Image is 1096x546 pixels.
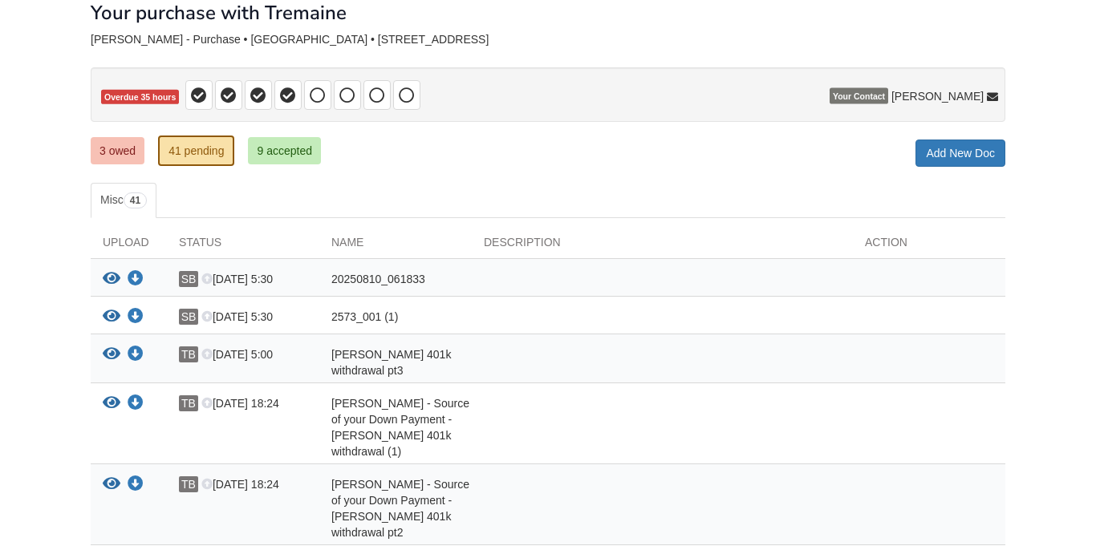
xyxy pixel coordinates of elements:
[103,271,120,288] button: View 20250810_061833
[103,309,120,326] button: View 2573_001 (1)
[91,2,347,23] h1: Your purchase with Tremaine
[179,271,198,287] span: SB
[331,478,469,539] span: [PERSON_NAME] - Source of your Down Payment - [PERSON_NAME] 401k withdrawal pt2
[179,476,198,492] span: TB
[201,273,273,285] span: [DATE] 5:30
[201,348,273,361] span: [DATE] 5:00
[853,234,1005,258] div: Action
[179,395,198,411] span: TB
[179,309,198,325] span: SB
[915,140,1005,167] a: Add New Doc
[103,346,120,363] button: View Tremaine Boykin’s 401k withdrawal pt3
[128,349,144,362] a: Download Tremaine Boykin’s 401k withdrawal pt3
[101,90,179,105] span: Overdue 35 hours
[331,273,425,285] span: 20250810_061833
[128,273,144,286] a: Download 20250810_061833
[128,398,144,411] a: Download Tremaine Boykin - Source of your Down Payment - Tremaine Boykin’s 401k withdrawal (1)
[124,192,147,208] span: 41
[91,33,1005,47] div: [PERSON_NAME] - Purchase • [GEOGRAPHIC_DATA] • [STREET_ADDRESS]
[331,310,398,323] span: 2573_001 (1)
[319,234,472,258] div: Name
[91,183,156,218] a: Misc
[91,234,167,258] div: Upload
[472,234,853,258] div: Description
[331,348,451,377] span: [PERSON_NAME] 401k withdrawal pt3
[201,397,279,410] span: [DATE] 18:24
[128,311,144,324] a: Download 2573_001 (1)
[179,346,198,362] span: TB
[830,88,888,104] span: Your Contact
[128,479,144,491] a: Download Tremaine Boykin - Source of your Down Payment - Tremaine Boykin’s 401k withdrawal pt2
[248,137,321,164] a: 9 accepted
[158,135,234,166] a: 41 pending
[891,88,984,104] span: [PERSON_NAME]
[167,234,319,258] div: Status
[103,476,120,493] button: View Tremaine Boykin - Source of your Down Payment - Tremaine Boykin’s 401k withdrawal pt2
[201,478,279,491] span: [DATE] 18:24
[103,395,120,412] button: View Tremaine Boykin - Source of your Down Payment - Tremaine Boykin’s 401k withdrawal (1)
[201,310,273,323] span: [DATE] 5:30
[91,137,144,164] a: 3 owed
[331,397,469,458] span: [PERSON_NAME] - Source of your Down Payment - [PERSON_NAME] 401k withdrawal (1)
